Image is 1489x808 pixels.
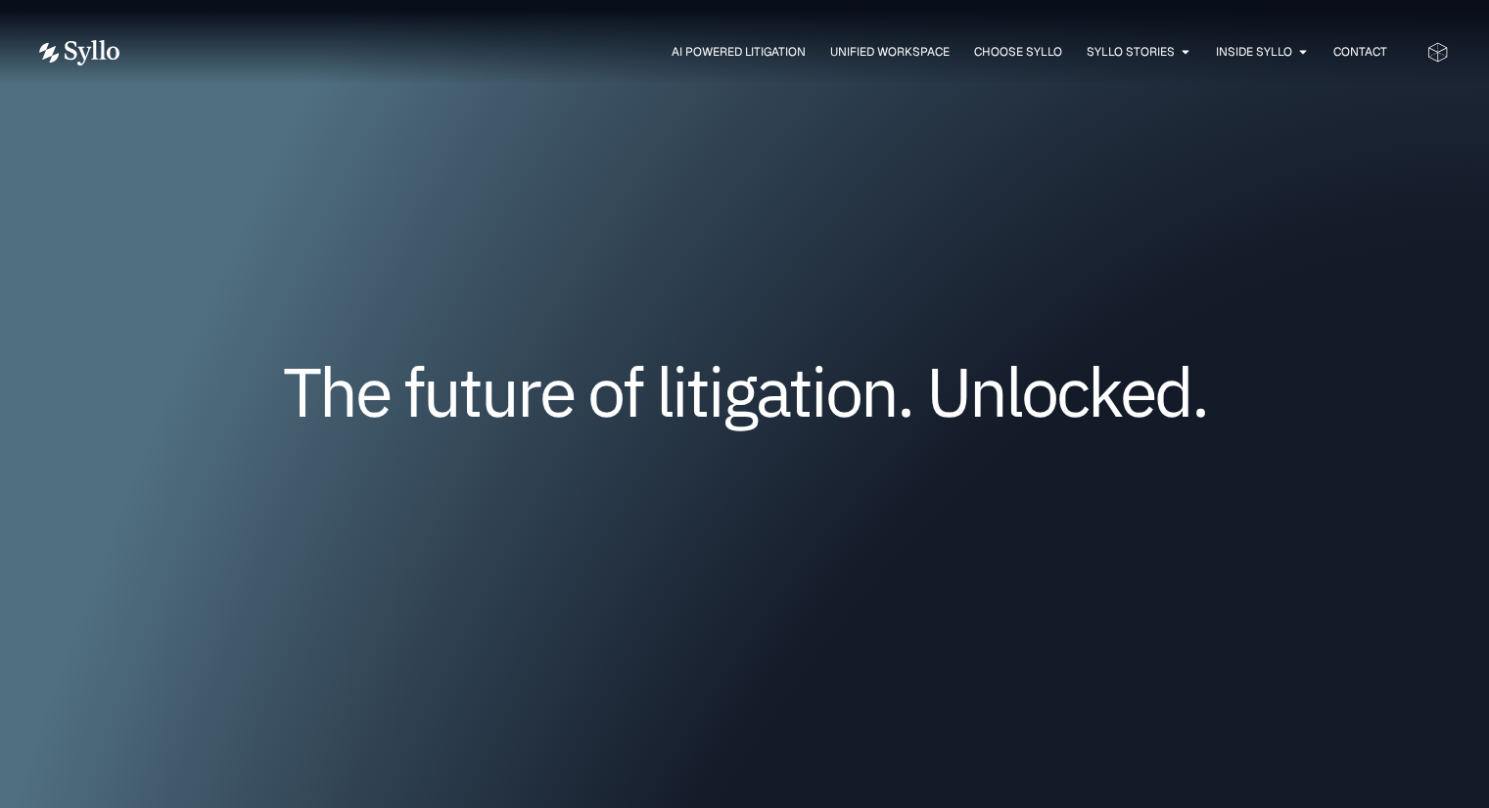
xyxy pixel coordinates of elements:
a: Syllo Stories [1087,43,1175,61]
img: Vector [39,40,119,66]
a: AI Powered Litigation [672,43,806,61]
a: Choose Syllo [974,43,1062,61]
a: Inside Syllo [1216,43,1292,61]
a: Unified Workspace [830,43,950,61]
div: Menu Toggle [159,43,1387,62]
h1: The future of litigation. Unlocked. [158,359,1332,424]
nav: Menu [159,43,1387,62]
a: Contact [1333,43,1387,61]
